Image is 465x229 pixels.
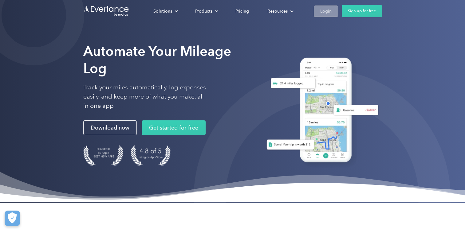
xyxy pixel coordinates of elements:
[131,145,171,165] img: 4.9 out of 5 stars on the app store
[5,211,20,226] button: Cookies Settings
[314,6,338,17] a: Login
[229,6,255,17] a: Pricing
[83,83,206,111] p: Track your miles automatically, log expenses easily, and keep more of what you make, all in one app
[267,7,288,15] div: Resources
[83,5,129,17] a: Go to homepage
[189,6,223,17] div: Products
[320,7,332,15] div: Login
[83,145,123,165] img: Badge for Featured by Apple Best New Apps
[142,120,206,135] a: Get started for free
[147,6,183,17] div: Solutions
[83,43,231,76] strong: Automate Your Mileage Log
[153,7,172,15] div: Solutions
[261,6,298,17] div: Resources
[342,5,382,17] a: Sign up for free
[83,120,137,135] a: Download now
[195,7,212,15] div: Products
[235,7,249,15] div: Pricing
[259,53,382,169] img: Everlance, mileage tracker app, expense tracking app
